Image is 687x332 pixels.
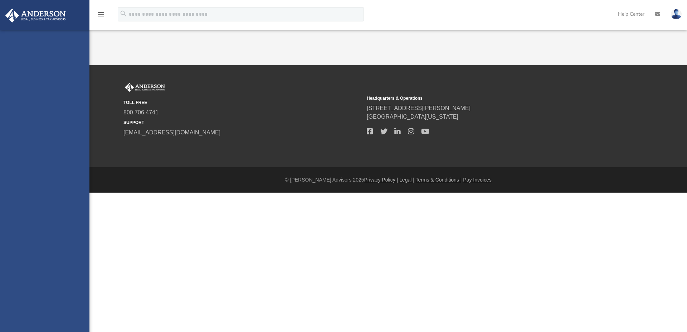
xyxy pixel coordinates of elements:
i: search [120,10,127,18]
a: Legal | [399,177,414,183]
img: Anderson Advisors Platinum Portal [3,9,68,23]
div: © [PERSON_NAME] Advisors 2025 [89,176,687,184]
a: 800.706.4741 [123,109,159,115]
a: [GEOGRAPHIC_DATA][US_STATE] [367,114,458,120]
small: Headquarters & Operations [367,95,605,101]
a: menu [97,14,105,19]
i: menu [97,10,105,19]
a: Pay Invoices [463,177,491,183]
small: TOLL FREE [123,99,362,106]
img: User Pic [671,9,682,19]
a: Terms & Conditions | [416,177,462,183]
a: Privacy Policy | [364,177,398,183]
img: Anderson Advisors Platinum Portal [123,83,166,92]
a: [STREET_ADDRESS][PERSON_NAME] [367,105,471,111]
small: SUPPORT [123,119,362,126]
a: [EMAIL_ADDRESS][DOMAIN_NAME] [123,129,220,135]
